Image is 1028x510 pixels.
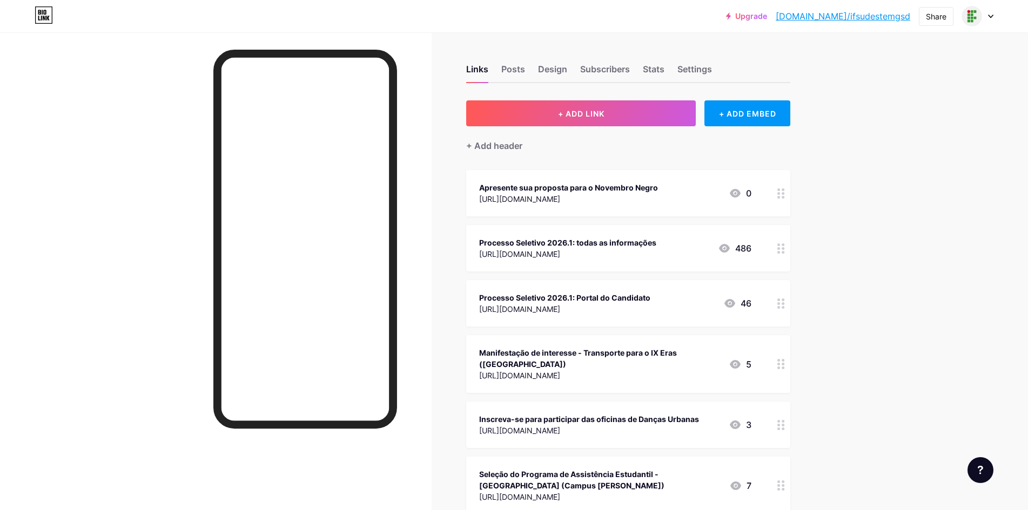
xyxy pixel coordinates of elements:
div: [URL][DOMAIN_NAME] [479,491,721,502]
div: 46 [723,297,751,310]
div: Processo Seletivo 2026.1: Portal do Candidato [479,292,650,303]
div: Share [926,11,946,22]
div: [URL][DOMAIN_NAME] [479,370,720,381]
div: Seleção do Programa de Assistência Estudantil - [GEOGRAPHIC_DATA] (Campus [PERSON_NAME]) [479,468,721,491]
div: Stats [643,63,664,82]
div: 486 [718,242,751,255]
img: ifsudestemgsd [962,6,982,26]
div: [URL][DOMAIN_NAME] [479,425,699,436]
div: Inscreva-se para participar das oficinas de Danças Urbanas [479,413,699,425]
div: 7 [729,479,751,492]
div: + ADD EMBED [704,100,790,126]
a: Upgrade [726,12,767,21]
button: + ADD LINK [466,100,696,126]
div: [URL][DOMAIN_NAME] [479,303,650,315]
div: 0 [729,187,751,200]
div: Manifestação de interesse - Transporte para o IX Eras ([GEOGRAPHIC_DATA]) [479,347,720,370]
div: Apresente sua proposta para o Novembro Negro [479,182,658,193]
div: + Add header [466,139,522,152]
a: [DOMAIN_NAME]/ifsudestemgsd [776,10,910,23]
div: Settings [677,63,712,82]
div: 3 [729,418,751,431]
div: Posts [501,63,525,82]
div: Processo Seletivo 2026.1: todas as informações [479,237,656,248]
span: + ADD LINK [558,109,604,118]
div: Subscribers [580,63,630,82]
div: 5 [729,358,751,371]
div: [URL][DOMAIN_NAME] [479,248,656,260]
div: Links [466,63,488,82]
div: [URL][DOMAIN_NAME] [479,193,658,205]
div: Design [538,63,567,82]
